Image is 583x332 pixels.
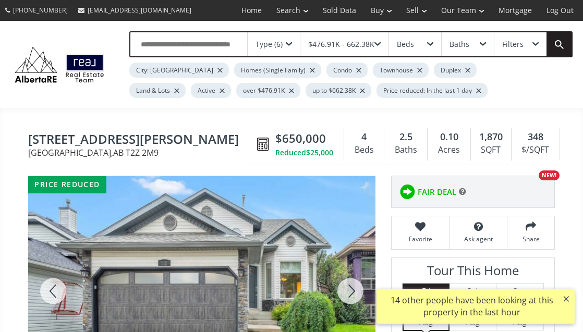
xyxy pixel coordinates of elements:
div: 14 other people have been looking at this property in the last hour [382,294,562,318]
div: 348 [517,130,554,144]
a: [EMAIL_ADDRESS][DOMAIN_NAME] [73,1,197,20]
span: $650,000 [275,130,326,146]
div: NEW! [539,170,560,180]
span: $25,000 [306,147,333,158]
div: 0.10 [433,130,465,144]
div: Sat [450,284,496,298]
div: Baths [450,41,469,48]
img: rating icon [397,181,418,202]
div: Condo [326,63,368,78]
div: 2.5 [390,130,422,144]
div: Sun [496,284,543,298]
div: Townhouse [373,63,429,78]
div: $/SQFT [517,142,554,158]
div: Filters [502,41,524,48]
span: [GEOGRAPHIC_DATA] , AB T2Z 2M9 [28,149,252,157]
div: Price reduced: In the last 1 day [376,83,488,98]
div: City: [GEOGRAPHIC_DATA] [129,63,229,78]
button: × [558,289,575,308]
img: Logo [10,44,108,85]
span: 1,870 [479,130,503,144]
div: over $476.91K [236,83,300,98]
div: $476.91K - 662.38K [308,41,374,48]
div: Beds [349,142,379,158]
div: Land & Lots [129,83,186,98]
div: SQFT [476,142,506,158]
span: Ask agent [455,235,502,243]
span: [PHONE_NUMBER] [13,6,68,15]
div: Baths [390,142,422,158]
div: Duplex [434,63,477,78]
div: Active [191,83,231,98]
div: Fri [404,284,448,298]
div: Acres [433,142,465,158]
span: FAIR DEAL [418,187,456,198]
div: price reduced [28,176,106,193]
div: Homes (Single Family) [234,63,321,78]
div: Beds [397,41,414,48]
div: up to $662.38K [306,83,371,98]
span: [EMAIL_ADDRESS][DOMAIN_NAME] [88,6,191,15]
span: 112 Douglas Glen Mews SE [28,132,252,149]
span: Favorite [397,235,444,243]
span: Share [513,235,549,243]
div: Type (6) [256,41,283,48]
div: Reduced [275,147,333,158]
div: 4 [349,130,379,144]
h3: Tour This Home [402,263,544,283]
